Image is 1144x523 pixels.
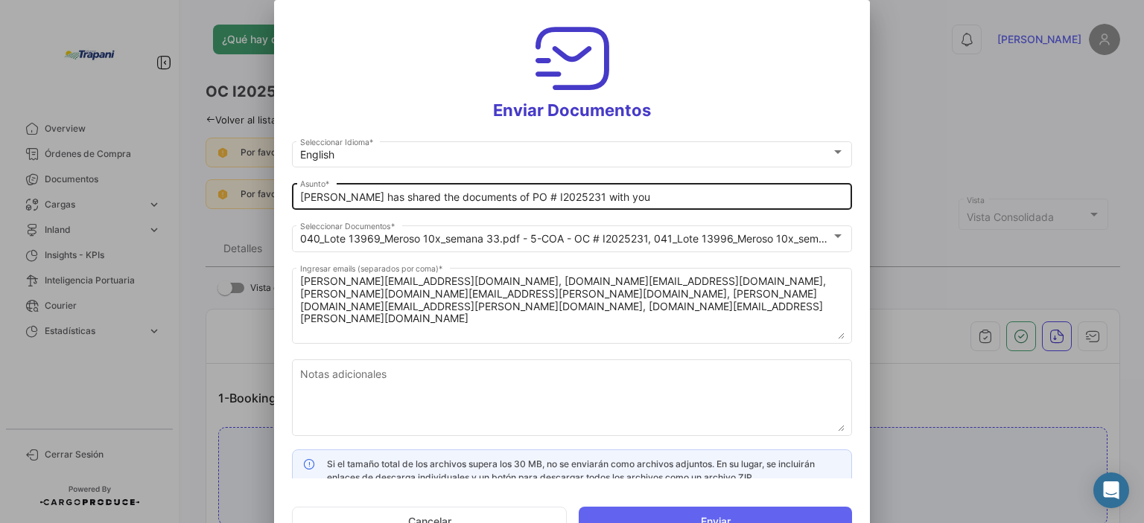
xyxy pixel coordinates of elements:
[1093,472,1129,508] div: Abrir Intercom Messenger
[292,18,852,121] h3: Enviar Documentos
[327,458,815,483] span: Si el tamaño total de los archivos supera los 30 MB, no se enviarán como archivos adjuntos. En su...
[300,148,334,161] mat-select-trigger: English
